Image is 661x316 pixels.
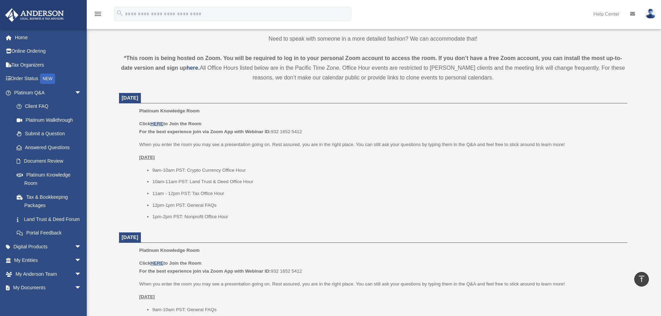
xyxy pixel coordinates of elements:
span: arrow_drop_down [75,267,88,281]
b: Click to Join the Room [139,261,201,266]
span: arrow_drop_down [75,86,88,100]
a: HERE [150,261,163,266]
span: arrow_drop_down [75,240,88,254]
b: Click to Join the Room [139,121,201,126]
img: Anderson Advisors Platinum Portal [3,8,66,22]
p: 932 1652 5412 [139,259,622,275]
li: 1pm-2pm PST: Nonprofit Office Hour [152,213,622,221]
span: arrow_drop_down [75,254,88,268]
a: vertical_align_top [634,272,649,287]
p: When you enter the room you may see a presentation going on. Rest assured, you are in the right p... [139,280,622,288]
p: When you enter the room you may see a presentation going on. Rest assured, you are in the right p... [139,140,622,149]
i: search [116,9,124,17]
u: [DATE] [139,155,155,160]
li: 11am - 12pm PST: Tax Office Hour [152,189,622,198]
u: [DATE] [139,294,155,299]
div: All Office Hours listed below are in the Pacific Time Zone. Office Hour events are restricted to ... [119,53,627,83]
div: NEW [40,74,55,84]
a: menu [94,12,102,18]
span: [DATE] [122,234,138,240]
a: My Entitiesarrow_drop_down [5,254,92,267]
a: Answered Questions [10,140,92,154]
a: Online Ordering [5,44,92,58]
span: arrow_drop_down [75,281,88,295]
i: menu [94,10,102,18]
a: Client FAQ [10,100,92,113]
a: Digital Productsarrow_drop_down [5,240,92,254]
a: Document Review [10,154,92,168]
li: 9am-10am PST: Crypto Currency Office Hour [152,166,622,174]
a: HERE [150,121,163,126]
b: For the best experience join via Zoom App with Webinar ID: [139,129,271,134]
a: Platinum Walkthrough [10,113,92,127]
li: 9am-10am PST: General FAQs [152,306,622,314]
a: Portal Feedback [10,226,92,240]
strong: . [198,65,200,71]
a: My Anderson Teamarrow_drop_down [5,267,92,281]
a: here [186,65,198,71]
span: Platinum Knowledge Room [139,108,200,113]
img: User Pic [645,9,656,19]
li: 10am-11am PST: Land Trust & Deed Office Hour [152,178,622,186]
a: Platinum Knowledge Room [10,168,88,190]
li: 12pm-1pm PST: General FAQs [152,201,622,210]
a: Platinum Q&Aarrow_drop_down [5,86,92,100]
span: Platinum Knowledge Room [139,248,200,253]
p: Need to speak with someone in a more detailed fashion? We can accommodate that! [119,34,627,44]
a: Home [5,31,92,44]
i: vertical_align_top [637,275,646,283]
strong: *This room is being hosted on Zoom. You will be required to log in to your personal Zoom account ... [121,55,622,71]
a: Order StatusNEW [5,72,92,86]
a: Tax & Bookkeeping Packages [10,190,92,212]
a: Tax Organizers [5,58,92,72]
a: Land Trust & Deed Forum [10,212,92,226]
p: 932 1652 5412 [139,120,622,136]
a: My Documentsarrow_drop_down [5,281,92,295]
a: Submit a Question [10,127,92,141]
b: For the best experience join via Zoom App with Webinar ID: [139,268,271,274]
span: [DATE] [122,95,138,101]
